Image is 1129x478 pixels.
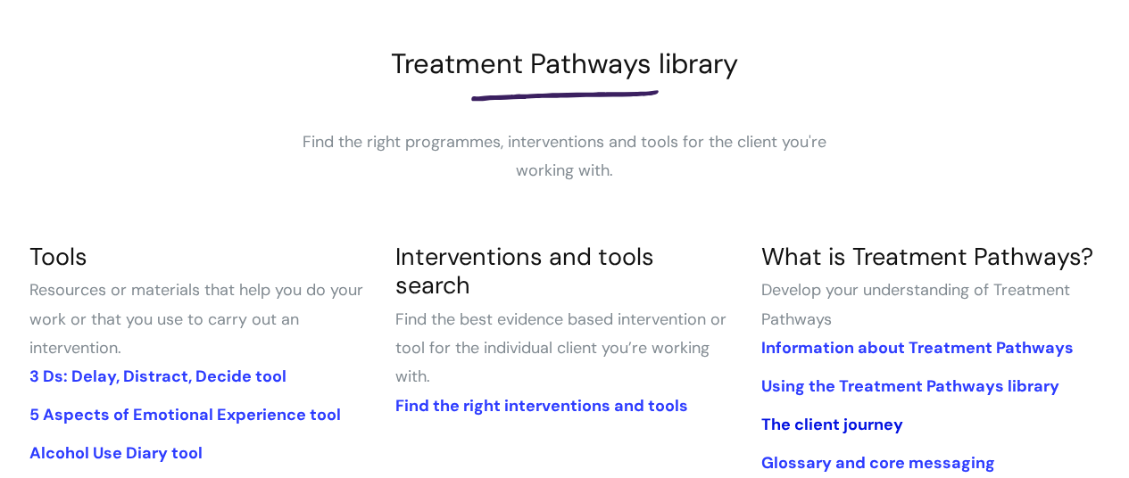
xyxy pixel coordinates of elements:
span: Find the best evidence based intervention or tool for the individual client you’re working with. [394,309,726,388]
a: Tools [29,241,87,272]
a: The client journey [760,414,902,435]
a: 5 Aspects of Emotional Experience tool [29,404,341,425]
a: Alcohol Use Diary tool [29,442,203,464]
a: What is Treatment Pathways? [760,241,1092,272]
span: Resources or materials that help you do your work or that you use to carry out an intervention. [29,279,363,358]
h1: Treatment Pathways library [29,47,1100,80]
a: Glossary and core messaging [760,452,994,474]
p: Find the right programmes, interventions and tools for the client you're working with. [297,128,833,185]
a: Interventions and tools search [394,241,653,301]
a: Using the Treatment Pathways library [760,375,1058,397]
a: Information about Treatment Pathways [760,337,1073,358]
span: Develop your understanding of Treatment Pathways [760,279,1069,329]
a: Find the right interventions and tools [394,395,687,416]
a: 3 Ds: Delay, Distract, Decide tool [29,366,286,387]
